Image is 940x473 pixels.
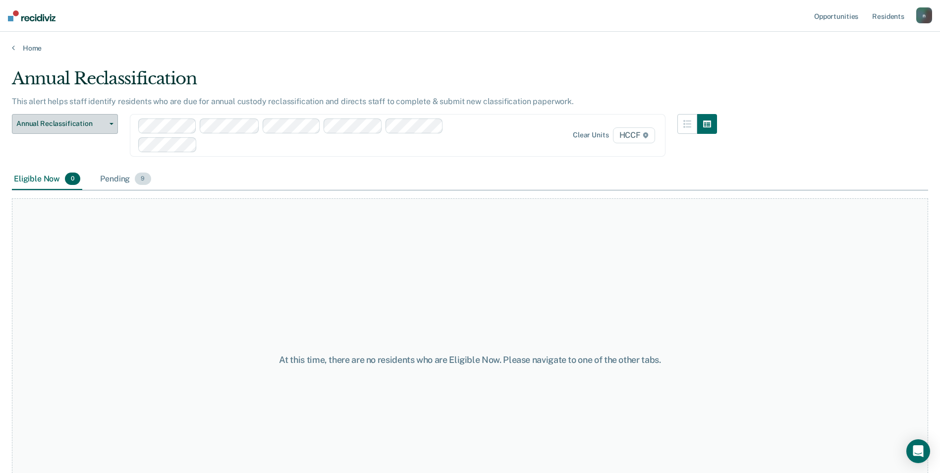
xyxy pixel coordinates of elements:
img: Recidiviz [8,10,55,21]
span: HCCF [613,127,655,143]
button: Annual Reclassification [12,114,118,134]
span: Annual Reclassification [16,119,106,128]
span: 9 [135,173,151,185]
div: Open Intercom Messenger [906,439,930,463]
div: Annual Reclassification [12,68,717,97]
div: Clear units [573,131,609,139]
div: At this time, there are no residents who are Eligible Now. Please navigate to one of the other tabs. [241,355,699,365]
div: Pending9 [98,169,153,190]
button: n [916,7,932,23]
div: Eligible Now0 [12,169,82,190]
span: 0 [65,173,80,185]
p: This alert helps staff identify residents who are due for annual custody reclassification and dir... [12,97,574,106]
a: Home [12,44,928,53]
